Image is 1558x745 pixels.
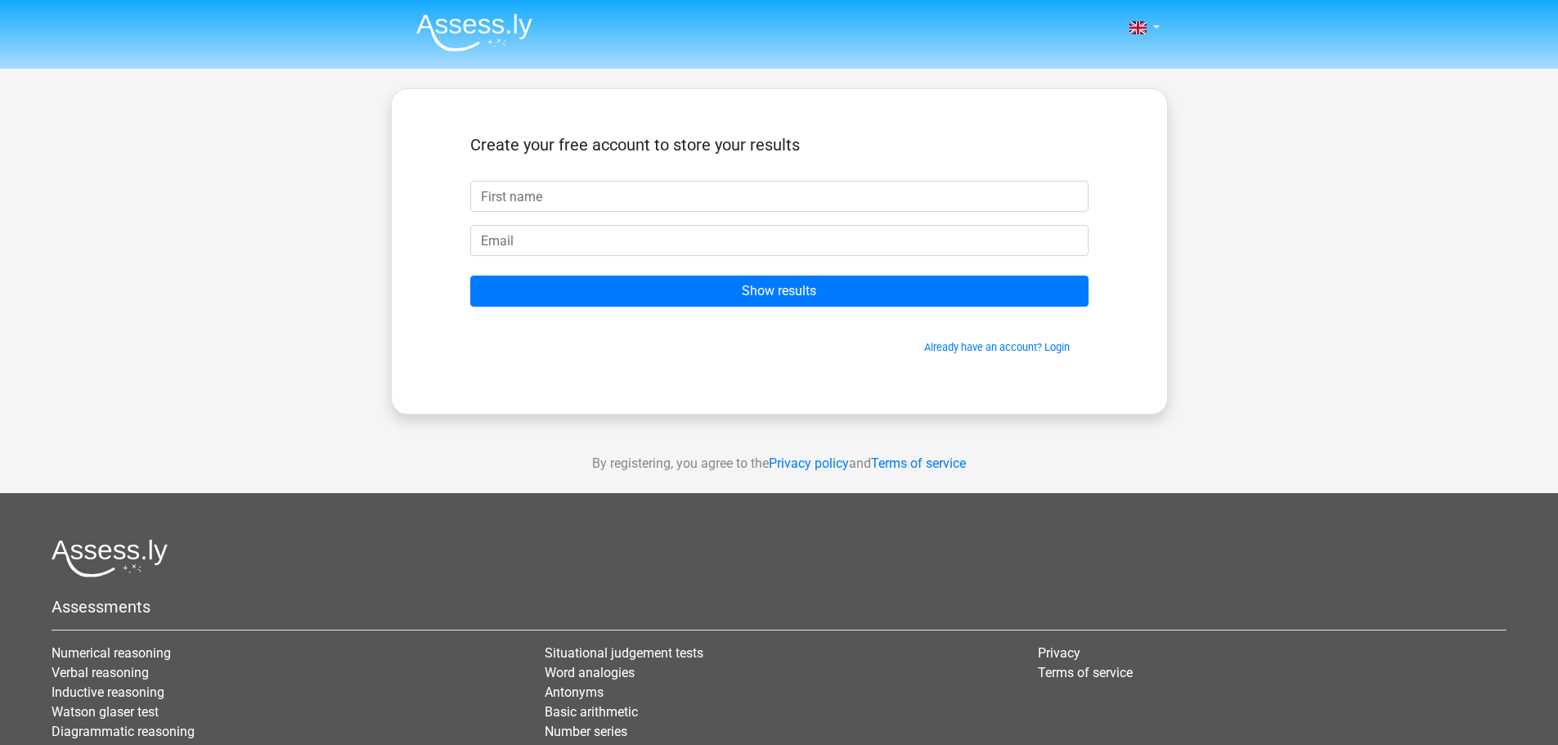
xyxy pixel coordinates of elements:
[545,684,604,700] a: Antonyms
[470,276,1089,307] input: Show results
[52,597,1506,617] h5: Assessments
[52,724,195,739] a: Diagrammatic reasoning
[52,539,168,577] img: Assessly logo
[545,704,638,720] a: Basic arithmetic
[545,665,635,680] a: Word analogies
[1038,645,1080,661] a: Privacy
[52,645,171,661] a: Numerical reasoning
[52,704,159,720] a: Watson glaser test
[871,456,966,471] a: Terms of service
[769,456,849,471] a: Privacy policy
[470,181,1089,212] input: First name
[470,225,1089,256] input: Email
[470,135,1089,155] h5: Create your free account to store your results
[52,684,164,700] a: Inductive reasoning
[924,341,1070,353] a: Already have an account? Login
[545,724,627,739] a: Number series
[545,645,703,661] a: Situational judgement tests
[416,13,532,52] img: Assessly
[1038,665,1133,680] a: Terms of service
[52,665,149,680] a: Verbal reasoning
